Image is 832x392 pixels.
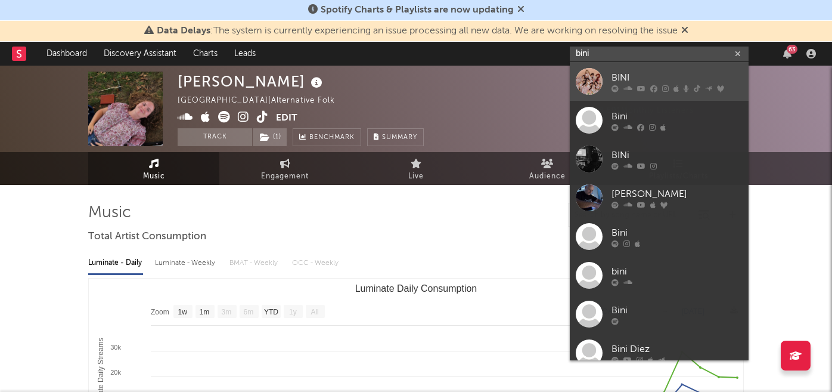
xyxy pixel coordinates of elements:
span: ( 1 ) [252,128,287,146]
span: Summary [382,134,417,141]
button: Track [178,128,252,146]
input: Search by song name or URL [569,211,694,220]
a: Dashboard [38,42,95,66]
text: 1m [200,308,210,316]
span: : The system is currently experiencing an issue processing all new data. We are working on resolv... [157,26,678,36]
div: Bini [611,109,743,124]
a: Bini [570,217,749,256]
a: Leads [226,42,264,66]
a: Benchmark [293,128,361,146]
text: 6m [244,308,254,316]
span: Music [143,169,165,184]
text: 3m [222,308,232,316]
div: [GEOGRAPHIC_DATA] | Alternative Folk [178,94,349,108]
text: All [311,308,318,316]
div: Bini [611,303,743,317]
text: 1w [178,308,188,316]
a: Audience [482,152,613,185]
div: Bini Diez [611,342,743,356]
text: Zoom [151,308,169,316]
text: YTD [264,308,278,316]
input: Search for artists [570,47,749,61]
a: Live [350,152,482,185]
a: BINi [570,140,749,178]
div: BINi [611,148,743,162]
button: Edit [276,111,297,126]
span: Total Artist Consumption [88,230,206,244]
span: Data Delays [157,26,210,36]
span: Dismiss [681,26,688,36]
text: 20k [110,369,121,376]
a: Engagement [219,152,350,185]
div: 63 [787,45,797,54]
span: Spotify Charts & Playlists are now updating [321,5,514,15]
span: Engagement [261,169,309,184]
span: Dismiss [517,5,524,15]
span: Benchmark [309,131,355,145]
span: Live [408,169,424,184]
div: [PERSON_NAME] [178,72,325,91]
a: Charts [185,42,226,66]
div: Bini [611,226,743,240]
span: Audience [529,169,566,184]
div: Luminate - Daily [88,253,143,273]
button: 63 [783,49,791,58]
div: BINI [611,70,743,85]
a: bini [570,256,749,295]
button: Summary [367,128,424,146]
a: Discovery Assistant [95,42,185,66]
text: Luminate Daily Consumption [355,283,477,294]
button: (1) [253,128,287,146]
div: [PERSON_NAME] [611,187,743,201]
a: Bini Diez [570,334,749,372]
a: [PERSON_NAME] [570,178,749,217]
text: 1y [289,308,297,316]
div: bini [611,264,743,279]
a: BINI [570,62,749,101]
text: 30k [110,344,121,351]
a: Bini [570,101,749,140]
a: Music [88,152,219,185]
a: Bini [570,295,749,334]
div: Luminate - Weekly [155,253,218,273]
